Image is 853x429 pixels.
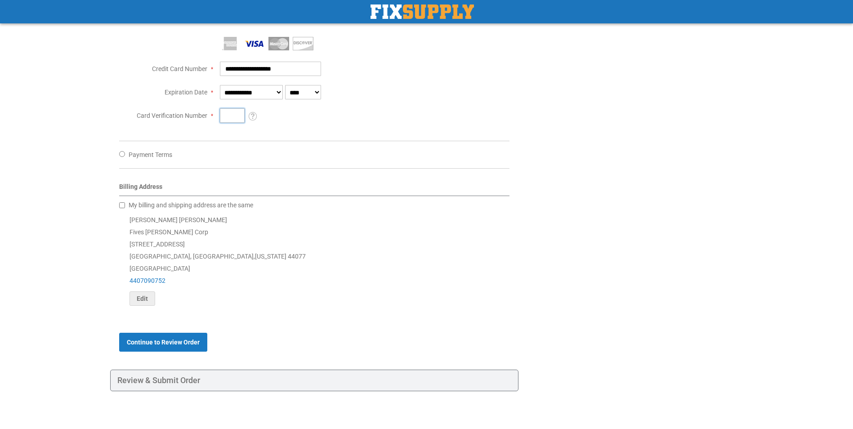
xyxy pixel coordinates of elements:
span: Credit Card Number [152,65,207,72]
div: [PERSON_NAME] [PERSON_NAME] Fives [PERSON_NAME] Corp [STREET_ADDRESS] [GEOGRAPHIC_DATA], [GEOGRAP... [119,214,510,306]
span: Payment Terms [129,151,172,158]
span: Expiration Date [165,89,207,96]
div: Billing Address [119,182,510,196]
img: American Express [220,37,241,50]
img: Fix Industrial Supply [371,4,474,19]
span: [US_STATE] [255,253,286,260]
span: Continue to Review Order [127,339,200,346]
img: Discover [293,37,313,50]
a: store logo [371,4,474,19]
div: Review & Submit Order [110,370,519,391]
span: Card Verification Number [137,112,207,119]
img: MasterCard [268,37,289,50]
button: Continue to Review Order [119,333,207,352]
span: Edit [137,295,148,302]
a: 4407090752 [130,277,165,284]
button: Edit [130,291,155,306]
span: My billing and shipping address are the same [129,201,253,209]
img: Visa [244,37,265,50]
